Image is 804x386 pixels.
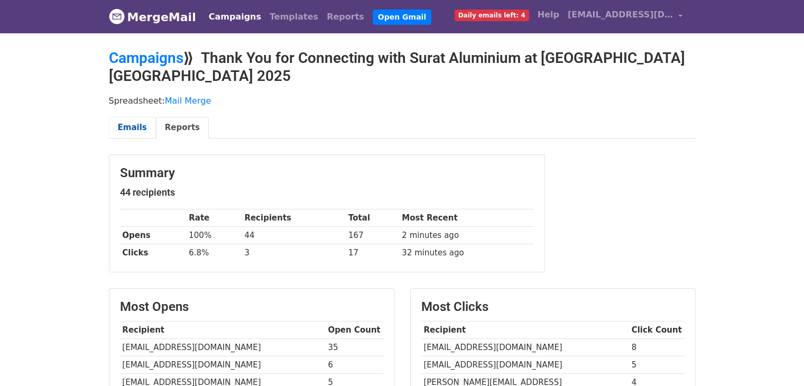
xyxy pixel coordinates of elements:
[120,321,326,339] th: Recipient
[265,6,322,27] a: Templates
[346,244,399,262] td: 17
[109,8,125,24] img: MergeMail logo
[120,339,326,356] td: [EMAIL_ADDRESS][DOMAIN_NAME]
[109,49,183,67] a: Campaigns
[322,6,368,27] a: Reports
[109,6,196,28] a: MergeMail
[346,227,399,244] td: 167
[120,187,534,198] h5: 44 recipients
[120,227,187,244] th: Opens
[109,49,696,85] h2: ⟫ Thank You for Connecting with Surat Aluminium at [GEOGRAPHIC_DATA] [GEOGRAPHIC_DATA] 2025
[421,299,685,315] h3: Most Clicks
[629,339,685,356] td: 8
[450,4,533,25] a: Daily emails left: 4
[186,209,242,227] th: Rate
[421,356,629,374] td: [EMAIL_ADDRESS][DOMAIN_NAME]
[156,117,209,139] a: Reports
[109,95,696,106] p: Spreadsheet:
[242,227,346,244] td: 44
[563,4,687,29] a: [EMAIL_ADDRESS][DOMAIN_NAME]
[399,227,533,244] td: 2 minutes ago
[421,339,629,356] td: [EMAIL_ADDRESS][DOMAIN_NAME]
[751,335,804,386] iframe: Chat Widget
[399,244,533,262] td: 32 minutes ago
[629,321,685,339] th: Click Count
[120,166,534,181] h3: Summary
[455,10,529,21] span: Daily emails left: 4
[326,321,383,339] th: Open Count
[373,10,431,25] a: Open Gmail
[326,339,383,356] td: 35
[109,117,156,139] a: Emails
[242,209,346,227] th: Recipients
[568,8,673,21] span: [EMAIL_ADDRESS][DOMAIN_NAME]
[399,209,533,227] th: Most Recent
[242,244,346,262] td: 3
[120,356,326,374] td: [EMAIL_ADDRESS][DOMAIN_NAME]
[205,6,265,27] a: Campaigns
[120,244,187,262] th: Clicks
[186,244,242,262] td: 6.8%
[326,356,383,374] td: 6
[533,4,563,25] a: Help
[346,209,399,227] th: Total
[629,356,685,374] td: 5
[120,299,383,315] h3: Most Opens
[186,227,242,244] td: 100%
[165,96,211,106] a: Mail Merge
[421,321,629,339] th: Recipient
